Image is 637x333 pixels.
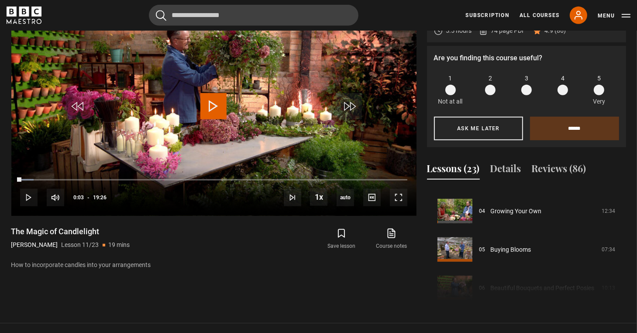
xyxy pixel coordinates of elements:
span: 0:03 [73,190,84,205]
button: Playback Rate [310,188,327,206]
span: 1 [449,74,452,83]
span: 2 [489,74,492,83]
p: 5.5 hours [446,26,472,35]
button: Captions [363,189,381,206]
button: Save lesson [317,226,366,252]
p: Are you finding this course useful? [434,53,619,63]
button: Ask me later [434,117,523,140]
button: Details [490,161,521,180]
span: 3 [525,74,528,83]
p: Very [591,97,608,106]
p: Not at all [438,97,463,106]
a: 74 page PDF [479,26,526,35]
button: Submit the search query [156,10,166,21]
button: Play [20,189,38,206]
button: Lessons (23) [427,161,480,180]
span: 5 [597,74,601,83]
a: Growing Your Own [491,207,542,216]
button: Next Lesson [284,189,301,206]
p: How to incorporate candles into your arrangements [11,260,417,270]
div: Progress Bar [20,179,407,181]
a: Subscription [466,11,509,19]
button: Mute [47,189,64,206]
p: [PERSON_NAME] [11,240,58,250]
input: Search [149,5,358,26]
h1: The Magic of Candlelight [11,226,130,237]
button: Fullscreen [390,189,407,206]
button: Reviews (86) [532,161,586,180]
span: 4 [561,74,565,83]
button: Toggle navigation [598,11,630,20]
a: Course notes [366,226,416,252]
span: - [87,194,90,201]
p: 19 mins [109,240,130,250]
svg: BBC Maestro [7,7,41,24]
a: Buying Blooms [491,245,531,254]
span: auto [337,189,354,206]
p: 4.9 (86) [545,26,566,35]
span: 19:26 [93,190,107,205]
div: Current quality: 720p [337,189,354,206]
p: Lesson 11/23 [62,240,99,250]
a: All Courses [520,11,559,19]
